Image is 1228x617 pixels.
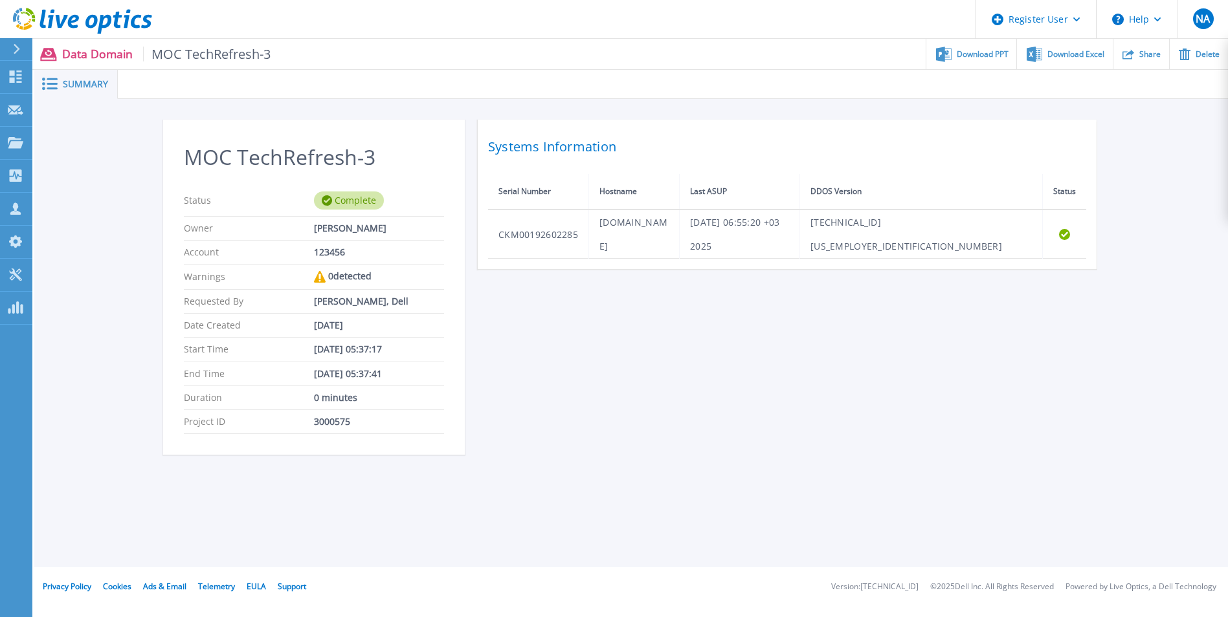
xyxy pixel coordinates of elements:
td: [DATE] 06:55:20 +03 2025 [680,210,800,259]
a: Support [278,581,306,592]
div: 0 minutes [314,393,444,403]
div: Complete [314,191,384,210]
p: Warnings [184,271,314,283]
th: Status [1042,174,1086,210]
p: Project ID [184,417,314,427]
a: Telemetry [198,581,235,592]
li: Powered by Live Optics, a Dell Technology [1066,583,1216,591]
a: Privacy Policy [43,581,91,592]
td: [DOMAIN_NAME] [589,210,680,259]
p: Owner [184,223,314,233]
span: Delete [1196,50,1220,58]
div: [PERSON_NAME], Dell [314,296,444,307]
div: [PERSON_NAME] [314,223,444,233]
div: [DATE] 05:37:17 [314,344,444,354]
th: Serial Number [488,174,589,210]
a: Ads & Email [143,581,186,592]
p: Data Domain [62,47,271,61]
div: 123456 [314,247,444,257]
span: Share [1139,50,1161,58]
p: Account [184,247,314,257]
span: Download PPT [957,50,1009,58]
p: End Time [184,369,314,379]
p: Duration [184,393,314,403]
a: EULA [247,581,266,592]
p: Start Time [184,344,314,354]
a: Cookies [103,581,131,592]
div: [DATE] 05:37:41 [314,369,444,379]
span: Download Excel [1047,50,1104,58]
div: 0 detected [314,271,444,283]
p: Status [184,191,314,210]
p: Date Created [184,320,314,330]
div: 3000575 [314,417,444,427]
li: Version: [TECHNICAL_ID] [831,583,919,591]
th: Hostname [589,174,680,210]
span: Summary [63,80,108,89]
p: Requested By [184,296,314,307]
th: DDOS Version [799,174,1042,210]
h2: Systems Information [488,135,1086,158]
span: MOC TechRefresh-3 [143,47,271,61]
td: [TECHNICAL_ID][US_EMPLOYER_IDENTIFICATION_NUMBER] [799,210,1042,259]
div: [DATE] [314,320,444,330]
h2: MOC TechRefresh-3 [184,146,444,169]
td: CKM00192602285 [488,210,589,259]
span: NA [1196,14,1210,24]
li: © 2025 Dell Inc. All Rights Reserved [930,583,1054,591]
th: Last ASUP [680,174,800,210]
